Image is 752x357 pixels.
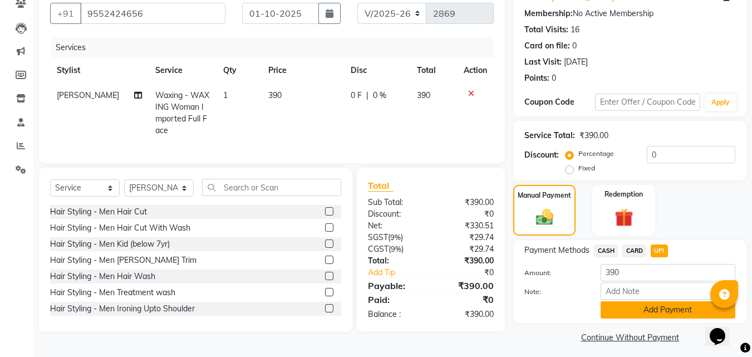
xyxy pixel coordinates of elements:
th: Qty [217,58,262,83]
div: Card on file: [524,40,570,52]
div: Hair Styling - Men [PERSON_NAME] Trim [50,255,196,266]
span: Total [368,180,394,192]
div: Service Total: [524,130,575,141]
a: Continue Without Payment [515,332,744,344]
div: ₹29.74 [431,243,502,255]
div: Balance : [360,309,431,320]
div: [DATE] [564,56,588,68]
div: 0 [572,40,577,52]
div: ₹0 [431,208,502,220]
div: Last Visit: [524,56,562,68]
input: Amount [601,264,735,281]
div: ( ) [360,232,431,243]
span: SGST [368,232,388,242]
span: Payment Methods [524,244,589,256]
div: Hair Styling - Men Hair Cut With Wash [50,222,190,234]
div: Payable: [360,279,431,292]
div: Points: [524,72,549,84]
span: CGST [368,244,389,254]
button: Apply [705,94,736,111]
label: Redemption [604,189,643,199]
input: Add Note [601,282,735,300]
div: 16 [571,24,579,36]
div: ₹390.00 [431,309,502,320]
th: Service [149,58,217,83]
img: _gift.svg [609,206,639,229]
input: Search or Scan [202,179,341,196]
span: 9% [391,244,401,253]
div: Hair Styling - Men Ironing Upto Shoulder [50,303,195,315]
span: 0 F [351,90,362,101]
th: Disc [344,58,410,83]
label: Manual Payment [518,190,571,200]
span: CARD [622,244,646,257]
div: ₹390.00 [431,279,502,292]
div: Discount: [360,208,431,220]
label: Amount: [516,268,592,278]
span: | [366,90,368,101]
span: 0 % [373,90,386,101]
div: ₹330.51 [431,220,502,232]
input: Enter Offer / Coupon Code [595,94,700,111]
div: 0 [552,72,556,84]
div: Coupon Code [524,96,594,108]
div: Services [51,37,502,58]
span: 390 [268,90,282,100]
button: Add Payment [601,301,735,319]
div: Total Visits: [524,24,568,36]
div: ₹0 [443,267,503,278]
label: Fixed [578,163,595,173]
div: ₹390.00 [579,130,608,141]
span: 390 [417,90,430,100]
button: +91 [50,3,81,24]
div: No Active Membership [524,8,735,19]
iframe: chat widget [705,312,741,346]
a: Add Tip [360,267,443,278]
span: 1 [223,90,228,100]
span: [PERSON_NAME] [57,90,119,100]
th: Total [410,58,458,83]
th: Price [262,58,344,83]
div: ( ) [360,243,431,255]
div: Hair Styling - Men Hair Wash [50,271,155,282]
div: Paid: [360,293,431,306]
img: _cash.svg [530,207,559,227]
div: Sub Total: [360,197,431,208]
div: ₹390.00 [431,197,502,208]
span: Waxing - WAXING Woman Imported Full Face [155,90,209,135]
span: 9% [390,233,401,242]
label: Percentage [578,149,614,159]
input: Search by Name/Mobile/Email/Code [80,3,225,24]
div: Total: [360,255,431,267]
div: Discount: [524,149,559,161]
div: ₹390.00 [431,255,502,267]
div: Membership: [524,8,573,19]
span: CASH [594,244,618,257]
div: Hair Styling - Men Treatment wash [50,287,175,299]
label: Note: [516,287,592,297]
div: Net: [360,220,431,232]
div: ₹29.74 [431,232,502,243]
div: Hair Styling - Men Kid (below 7yr) [50,238,170,250]
div: ₹0 [431,293,502,306]
th: Stylist [50,58,149,83]
div: Hair Styling - Men Hair Cut [50,206,147,218]
span: UPI [651,244,668,257]
th: Action [457,58,494,83]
